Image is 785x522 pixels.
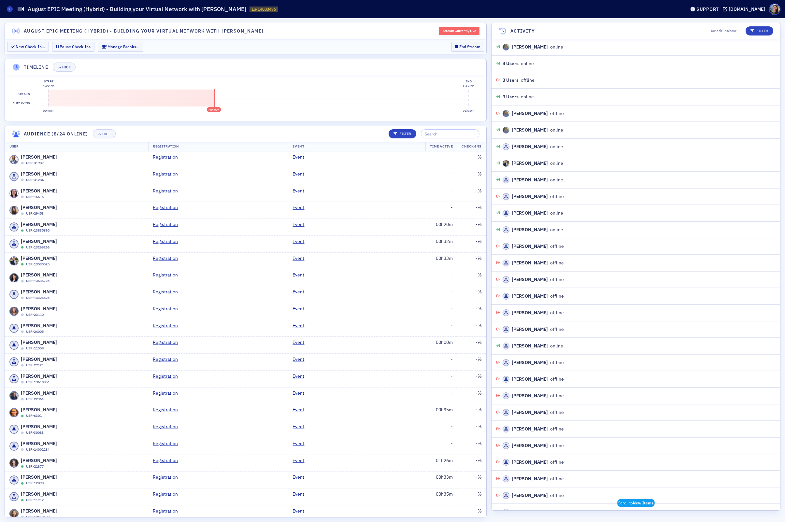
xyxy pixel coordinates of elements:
button: Hide [53,63,76,72]
span: [PERSON_NAME] [21,221,57,228]
span: [PERSON_NAME] [21,204,57,211]
td: - % [457,387,486,404]
span: USR-13835895 [26,228,50,233]
div: offline [503,243,564,250]
div: online [503,176,563,183]
a: Event [293,305,309,312]
div: offline [503,110,564,117]
a: Event [293,221,309,228]
a: Registration [153,440,183,447]
a: Event [293,289,309,295]
a: Event [293,322,309,329]
span: USR-23110 [26,312,44,317]
span: [PERSON_NAME] [21,238,57,245]
button: Manage Breaks… [98,42,143,52]
div: offline [503,376,564,383]
td: 00h20m [425,219,457,236]
td: - [425,202,457,219]
span: [PERSON_NAME] [21,373,57,380]
td: 00h35m [425,488,457,505]
time: 4:00 PM [43,84,54,87]
a: Event [293,204,309,211]
strong: New Items [633,500,653,505]
span: [PERSON_NAME] [21,171,57,177]
td: - [425,168,457,185]
a: Registration [153,204,183,211]
div: Offline [21,178,24,181]
div: Hide [62,65,71,69]
a: Event [293,154,309,161]
button: [DOMAIN_NAME] [723,7,767,11]
div: Online [21,246,24,249]
td: - % [457,235,486,252]
div: [DOMAIN_NAME] [729,6,765,12]
a: Event [293,508,309,515]
div: Offline [21,313,24,316]
div: Offline [21,398,24,401]
a: Event [293,339,309,346]
a: Event [293,406,309,413]
div: Start [43,79,54,84]
span: USR-29453 [26,211,44,216]
div: Online [21,229,24,232]
th: Check-Ins [457,142,486,151]
a: Registration [153,491,183,498]
a: Registration [153,322,183,329]
span: USR-11712 [26,498,44,503]
span: [PERSON_NAME] [21,491,57,498]
div: End [463,79,474,84]
label: Check-ins [11,98,31,107]
span: LS-14003476 [252,7,276,12]
div: [PERSON_NAME] [512,127,548,134]
div: [PERSON_NAME] [512,426,548,432]
td: - [425,151,457,168]
td: - [425,387,457,404]
span: [PERSON_NAME] [21,406,57,413]
div: offline [503,459,564,466]
td: - % [457,354,486,371]
div: [PERSON_NAME] [512,243,548,250]
time: 01h30m [463,109,475,112]
div: offline [503,359,564,366]
span: 3 Users [503,77,519,84]
div: [PERSON_NAME] [512,143,548,150]
div: Offline [21,515,24,518]
div: Support [696,6,719,12]
button: End Stream [451,42,484,52]
div: Stream Currently Live [439,27,479,35]
span: [PERSON_NAME] [21,339,57,346]
td: - [425,320,457,337]
a: Registration [153,188,183,194]
div: [PERSON_NAME] [512,160,548,167]
td: - % [457,488,486,505]
td: - [425,269,457,286]
a: Registration [153,221,183,228]
span: USR-24005 [26,329,44,334]
td: 00h35m [425,404,457,421]
div: Online [21,465,24,468]
div: [PERSON_NAME] [512,44,548,50]
span: [PERSON_NAME] [21,154,57,161]
th: User [5,142,148,151]
td: - % [457,269,486,286]
div: online [503,127,563,134]
a: Registration [153,171,183,177]
td: - % [457,404,486,421]
span: USR-14001284 [26,447,50,452]
time: 5:30 PM [463,84,474,87]
button: Pause Check-Ins [52,42,94,52]
div: [PERSON_NAME] [512,309,548,316]
a: Registration [153,272,183,278]
span: [PERSON_NAME] [21,457,57,464]
h4: Activity [510,28,535,35]
span: [PERSON_NAME] [21,255,57,262]
h4: August EPIC Meeting (Hybrid) - Building your Virtual Network with [PERSON_NAME] [24,28,264,35]
h4: Audience (8/24 online) [24,131,88,137]
span: USR-6301 [26,413,42,418]
a: Event [293,423,309,430]
a: Registration [153,238,183,245]
span: [PERSON_NAME] [21,390,57,397]
span: USR-27124 [26,363,44,368]
td: - % [457,219,486,236]
div: Offline [21,212,24,215]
